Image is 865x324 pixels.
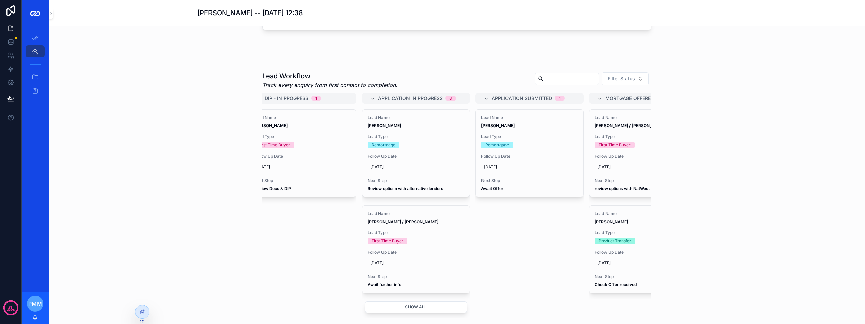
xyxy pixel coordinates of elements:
[254,115,351,120] span: Lead Name
[599,238,631,244] div: Product Transfer
[595,274,691,279] span: Next Step
[368,115,464,120] span: Lead Name
[368,154,464,159] span: Follow Up Date
[484,164,575,170] span: [DATE]
[492,95,552,102] span: Application Submitted
[595,134,691,139] span: Lead Type
[378,95,443,102] span: Application in Progress
[362,205,470,293] a: Lead Name[PERSON_NAME] / [PERSON_NAME]Lead TypeFirst Time BuyerFollow Up Date[DATE]Next StepAwait...
[481,154,578,159] span: Follow Up Date
[262,71,397,81] h1: Lead Workflow
[589,205,697,293] a: Lead Name[PERSON_NAME]Lead TypeProduct TransferFollow Up Date[DATE]Next StepCheck Offer received
[595,219,628,224] strong: [PERSON_NAME]
[595,154,691,159] span: Follow Up Date
[28,300,42,308] span: PMM
[22,27,49,106] div: scrollable content
[368,274,464,279] span: Next Step
[9,304,12,311] p: 0
[481,134,578,139] span: Lead Type
[362,109,470,197] a: Lead Name[PERSON_NAME]Lead TypeRemortgageFollow Up Date[DATE]Next StepReview optiosn with alterna...
[254,134,351,139] span: Lead Type
[449,96,452,101] div: 8
[315,96,317,101] div: 1
[605,95,654,102] span: Mortgage Offered
[262,81,397,89] em: Track every enquiry from first contact to completion.
[481,123,515,128] strong: [PERSON_NAME]
[475,109,584,197] a: Lead Name[PERSON_NAME]Lead TypeRemortgageFollow Up Date[DATE]Next StepAwait Offer
[368,178,464,183] span: Next Step
[595,211,691,216] span: Lead Name
[595,178,691,183] span: Next Step
[370,260,462,266] span: [DATE]
[589,109,697,197] a: Lead Name[PERSON_NAME] / [PERSON_NAME]Lead TypeFirst Time BuyerFollow Up Date[DATE]Next Steprevie...
[597,260,689,266] span: [DATE]
[257,164,348,170] span: [DATE]
[481,115,578,120] span: Lead Name
[368,123,401,128] strong: [PERSON_NAME]
[254,123,288,128] strong: [PERSON_NAME]
[368,134,464,139] span: Lead Type
[254,154,351,159] span: Follow Up Date
[258,142,290,148] div: First Time Buyer
[254,186,291,191] strong: Review Docs & DIP
[368,211,464,216] span: Lead Name
[595,250,691,255] span: Follow Up Date
[602,72,649,85] button: Select Button
[599,142,631,148] div: First Time Buyer
[368,250,464,255] span: Follow Up Date
[595,123,665,128] strong: [PERSON_NAME] / [PERSON_NAME]
[595,230,691,235] span: Lead Type
[368,230,464,235] span: Lead Type
[372,238,403,244] div: First Time Buyer
[481,178,578,183] span: Next Step
[368,282,401,287] strong: Await further info
[248,109,356,197] a: Lead Name[PERSON_NAME]Lead TypeFirst Time BuyerFollow Up Date[DATE]Next StepReview Docs & DIP
[595,186,650,191] strong: review options with NatWest
[197,8,303,18] h1: [PERSON_NAME] -- [DATE] 12:38
[365,301,467,313] button: Show all
[595,282,637,287] strong: Check Offer received
[370,164,462,170] span: [DATE]
[608,75,635,82] span: Filter Status
[254,178,351,183] span: Next Step
[7,307,15,313] p: days
[265,95,308,102] span: DIP - In Progress
[597,164,689,170] span: [DATE]
[372,142,395,148] div: Remortgage
[368,219,438,224] strong: [PERSON_NAME] / [PERSON_NAME]
[559,96,561,101] div: 1
[368,186,443,191] strong: Review optiosn with alternative lenders
[485,142,509,148] div: Remortgage
[481,186,503,191] strong: Await Offer
[595,115,691,120] span: Lead Name
[30,8,41,19] img: App logo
